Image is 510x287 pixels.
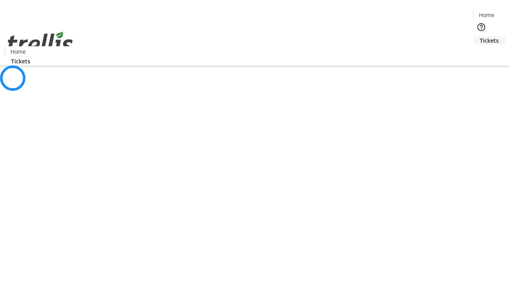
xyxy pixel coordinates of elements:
button: Help [473,19,489,35]
span: Tickets [11,57,30,65]
a: Tickets [473,36,505,45]
span: Home [10,47,26,56]
a: Home [5,47,31,56]
span: Tickets [480,36,499,45]
img: Orient E2E Organization qXEusMBIYX's Logo [5,23,76,63]
a: Home [474,11,499,19]
button: Cart [473,45,489,61]
span: Home [479,11,494,19]
a: Tickets [5,57,37,65]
